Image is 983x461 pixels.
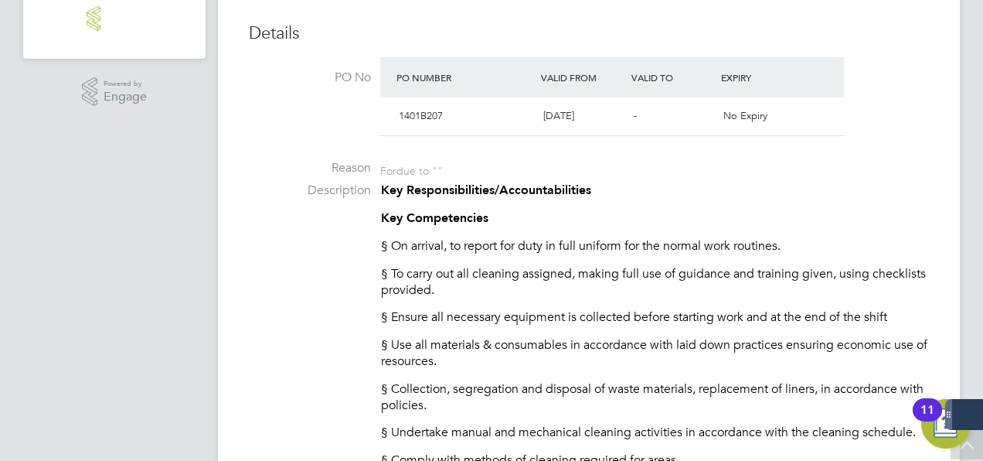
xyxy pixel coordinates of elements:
button: Open Resource Center, 11 new notifications [921,399,971,449]
label: Reason [249,160,371,176]
h3: Details [249,22,929,45]
span: 1401B207 [399,109,443,122]
div: Valid From [537,63,628,91]
strong: Key Competencies [381,210,488,225]
span: Powered by [104,77,147,90]
p: § Undertake manual and mechanical cleaning activities in accordance with the cleaning schedule. [381,425,929,441]
img: manpower-logo-retina.png [87,6,142,31]
p: § Use all materials & consumables in accordance with laid down practices ensuring economic use of... [381,337,929,370]
div: For due to "" [380,160,443,178]
p: § Ensure all necessary equipment is collected before starting work and at the end of the shift [381,309,929,326]
strong: Key Responsibilities/Accountabilities [381,183,591,197]
label: PO No [249,70,371,86]
span: Engage [104,90,147,104]
p: § Collection, segregation and disposal of waste materials, replacement of liners, in accordance w... [381,381,929,414]
p: § On arrival, to report for duty in full uniform for the normal work routines. [381,238,929,254]
span: No Expiry [723,109,767,122]
a: Go to home page [42,6,187,31]
div: PO Number [393,63,537,91]
span: - [634,109,637,122]
span: [DATE] [543,109,574,122]
div: Expiry [717,63,808,91]
div: Valid To [628,63,718,91]
a: Powered byEngage [82,77,148,107]
p: § To carry out all cleaning assigned, making full use of guidance and training given, using check... [381,266,929,299]
div: 11 [920,410,934,430]
label: Description [249,183,371,199]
